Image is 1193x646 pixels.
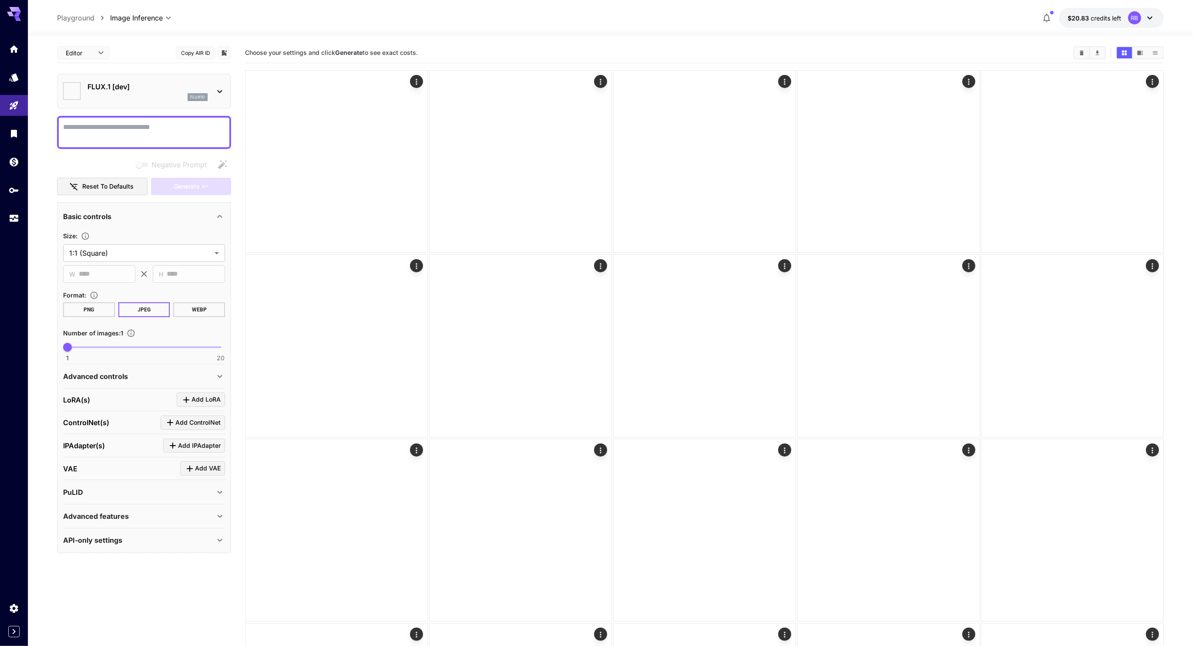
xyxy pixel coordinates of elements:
button: Adjust the dimensions of the generated image by specifying its width and height in pixels, or sel... [77,232,93,240]
span: 1 [66,354,69,362]
div: Home [9,44,19,54]
button: $20.83111RB [1059,8,1164,28]
div: Actions [1146,443,1159,457]
b: Generate [335,49,363,56]
button: Show images in list view [1148,47,1163,58]
div: Advanced features [63,506,225,527]
button: Choose the file format for the output image. [86,291,102,300]
p: API-only settings [63,535,122,545]
div: Advanced controls [63,366,225,387]
p: ControlNet(s) [63,417,109,428]
p: flux1d [190,94,205,100]
button: Click to add IPAdapter [163,439,225,453]
div: Actions [410,75,423,88]
div: Library [9,128,19,139]
div: FLUX.1 [dev]flux1d [63,78,225,105]
div: API Keys [9,185,19,196]
div: API-only settings [63,530,225,551]
p: IPAdapter(s) [63,440,105,451]
button: Download All [1090,47,1105,58]
div: Playground [9,100,19,111]
span: Image Inference [110,13,163,23]
div: Actions [778,628,791,641]
p: PuLID [63,487,83,497]
a: Playground [57,13,94,23]
button: Click to add ControlNet [161,416,225,430]
div: Actions [962,259,975,272]
button: JPEG [118,302,170,317]
div: Actions [594,75,607,88]
span: Editor [66,48,93,57]
div: Show images in grid viewShow images in video viewShow images in list view [1116,46,1164,59]
div: RB [1128,11,1141,24]
span: Choose your settings and click to see exact costs. [245,49,418,56]
div: Actions [962,75,975,88]
button: Reset to defaults [57,178,148,196]
span: credits left [1091,14,1121,22]
div: Actions [1146,628,1159,641]
button: WEBP [173,302,225,317]
p: FLUX.1 [dev] [87,81,208,92]
span: 1:1 (Square) [69,248,211,258]
span: Add LoRA [192,394,221,405]
span: W [69,269,75,279]
div: Actions [1146,75,1159,88]
div: Settings [9,603,19,614]
p: Basic controls [63,211,111,222]
div: Actions [962,443,975,457]
button: Click to add VAE [180,461,225,476]
div: $20.83111 [1068,14,1121,23]
button: PNG [63,302,115,317]
span: 20 [217,354,225,362]
button: Specify how many images to generate in a single request. Each image generation will be charged se... [123,329,139,338]
div: Actions [410,259,423,272]
div: Actions [410,443,423,457]
div: Actions [962,628,975,641]
div: Usage [9,213,19,224]
button: Expand sidebar [8,626,20,637]
button: Show images in grid view [1117,47,1132,58]
div: Actions [594,628,607,641]
div: Actions [778,259,791,272]
div: Basic controls [63,206,225,227]
span: Add VAE [195,463,221,474]
button: Copy AIR ID [176,47,215,59]
p: Advanced features [63,511,129,521]
div: Actions [594,443,607,457]
div: Models [9,72,19,83]
button: Clear Images [1074,47,1089,58]
nav: breadcrumb [57,13,110,23]
span: Number of images : 1 [63,329,123,337]
div: Actions [594,259,607,272]
p: LoRA(s) [63,395,90,405]
span: Add IPAdapter [178,440,221,451]
div: Clear ImagesDownload All [1073,46,1106,59]
button: Click to add LoRA [177,392,225,407]
span: H [159,269,163,279]
span: Format : [63,291,86,299]
div: PuLID [63,482,225,503]
button: Add to library [220,47,228,58]
div: Actions [410,628,423,641]
div: Actions [1146,259,1159,272]
span: Size : [63,232,77,240]
div: Actions [778,443,791,457]
span: Add ControlNet [175,417,221,428]
span: $20.83 [1068,14,1091,22]
p: VAE [63,463,77,474]
div: Actions [778,75,791,88]
button: Show images in video view [1133,47,1148,58]
div: Wallet [9,156,19,167]
p: Advanced controls [63,371,128,382]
